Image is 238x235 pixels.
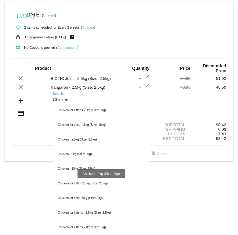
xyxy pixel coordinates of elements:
div: Subtotal [155,123,190,127]
mat-icon: clear [17,84,24,91]
div: BIOTIC Joint - 2.5kg (Size: 2.5kg) [48,76,119,81]
a: Change [82,26,94,29]
mat-icon: delete [150,150,157,157]
strong: Product [35,66,51,71]
div: Chicken for cats - 2.5kg (Size: 2.5kg) [53,176,150,191]
div: Chicken for cats - 18kg (Size: 18kg) [53,118,150,132]
mat-icon: edit [142,84,150,91]
div: 51.92 [190,76,226,81]
span: 0.00 [218,127,226,132]
div: Est. Total [155,136,190,141]
span: TBD [218,132,226,136]
span: 1 [139,84,150,88]
small: ( ) [56,46,78,49]
strong: Price [180,66,190,71]
div: Chicken for cats - 9kg (Size: 9kg) [53,191,150,205]
a: Change [43,13,55,17]
div: Chicken for kittens - 2.5kg (Size: 2.5kg) [53,205,150,220]
div: 48.95 [155,85,190,90]
div: 54.65 [155,76,190,81]
span: 1 [139,75,150,80]
small: 2 items scheduled for Every 3 weeks [12,26,80,29]
mat-icon: edit [142,75,150,82]
small: No Coupons applied [12,46,55,49]
mat-icon: clear [17,75,24,82]
mat-icon: autorenew [14,24,22,31]
a: Add coupons [57,46,77,49]
mat-icon: add [17,97,24,104]
span: 98.42 [216,136,226,141]
div: Chicken - 2.5kg (Size: 2.5kg) [53,132,150,147]
mat-icon: credit_card [17,110,24,117]
div: Est. Tax [155,132,190,136]
div: Kangaroo - 2.5kg (Size: 2.5kg) [48,85,119,90]
div: Chicken for kittens - 1kg (Size: 1kg) [53,220,150,235]
small: ( ) [81,26,95,29]
small: ( ) [42,13,56,17]
strong: Discounted Price [203,63,226,73]
div: 98.42 [190,123,226,127]
small: Changeable before [DATE] [25,35,66,39]
div: Chicken for kittens - 9kg (Size: 9kg) [53,103,150,118]
mat-icon: live_help [68,33,76,41]
mat-icon: lock_open [14,33,22,41]
input: Search... [53,98,150,102]
button: Delete [145,148,172,159]
span: Delete [150,151,168,156]
strong: Quantity [132,66,150,71]
div: Chicken - 18kg (Size: 18kg) [53,162,150,176]
mat-icon: [DATE] [14,12,22,19]
mat-icon: local_play [14,44,22,51]
div: Chicken - 9kg (Size: 9kg) [53,147,150,162]
div: Shipping [155,127,190,132]
div: 46.50 [190,85,226,90]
